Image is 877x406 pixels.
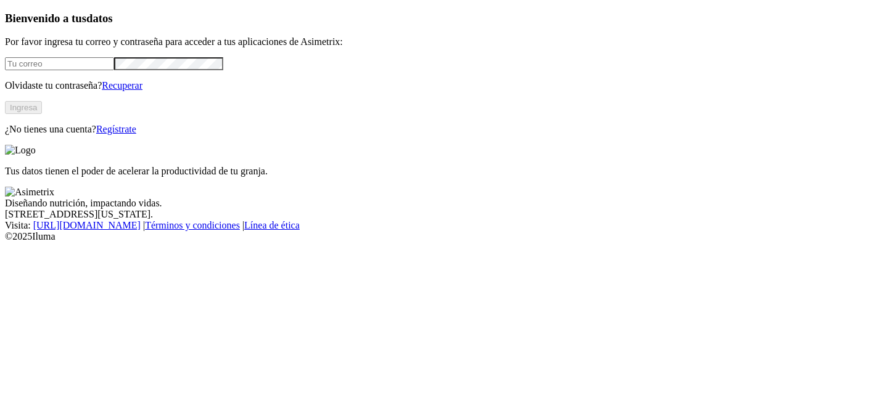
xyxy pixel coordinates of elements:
span: datos [86,12,113,25]
div: [STREET_ADDRESS][US_STATE]. [5,209,872,220]
h3: Bienvenido a tus [5,12,872,25]
a: [URL][DOMAIN_NAME] [33,220,141,230]
p: ¿No tienes una cuenta? [5,124,872,135]
a: Términos y condiciones [145,220,240,230]
p: Olvidaste tu contraseña? [5,80,872,91]
p: Tus datos tienen el poder de acelerar la productividad de tu granja. [5,166,872,177]
img: Logo [5,145,36,156]
a: Recuperar [102,80,142,91]
div: Visita : | | [5,220,872,231]
input: Tu correo [5,57,114,70]
div: Diseñando nutrición, impactando vidas. [5,198,872,209]
a: Línea de ética [244,220,300,230]
a: Regístrate [96,124,136,134]
img: Asimetrix [5,187,54,198]
p: Por favor ingresa tu correo y contraseña para acceder a tus aplicaciones de Asimetrix: [5,36,872,47]
div: © 2025 Iluma [5,231,872,242]
button: Ingresa [5,101,42,114]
